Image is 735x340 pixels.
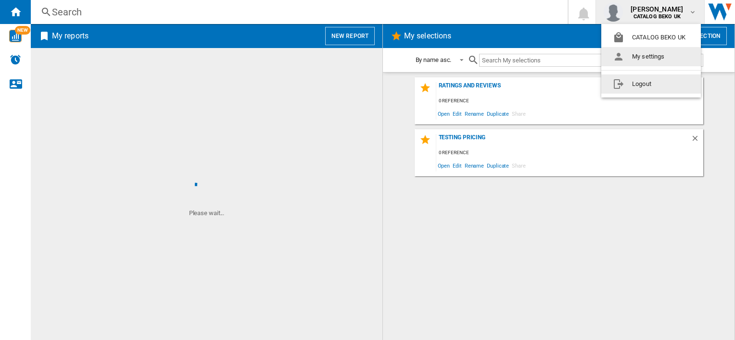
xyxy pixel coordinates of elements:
button: My settings [601,47,701,66]
button: CATALOG BEKO UK [601,28,701,47]
button: Logout [601,74,701,94]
